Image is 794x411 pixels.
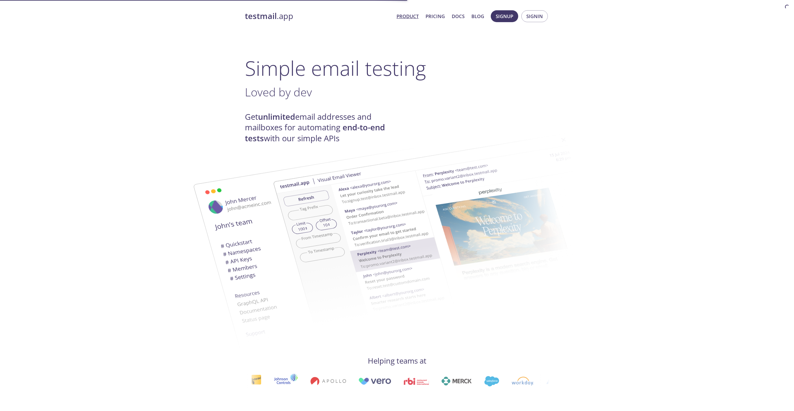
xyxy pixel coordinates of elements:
img: rbi [403,378,429,385]
h4: Get email addresses and mailboxes for automating with our simple APIs [245,112,397,144]
img: testmail-email-viewer [170,144,507,355]
a: testmail.app [245,11,392,22]
span: Loved by dev [245,84,312,100]
img: johnsoncontrols [274,374,298,389]
h4: Helping teams at [245,356,549,366]
strong: testmail [245,11,277,22]
span: Signup [496,12,513,20]
img: vero [358,378,391,385]
img: workday [511,377,533,385]
img: merck [441,377,471,385]
button: Signup [491,10,518,22]
a: Product [397,12,419,20]
strong: end-to-end tests [245,122,385,143]
span: Signin [526,12,543,20]
a: Blog [471,12,484,20]
button: Signin [521,10,548,22]
a: Docs [452,12,465,20]
img: interac [251,375,261,388]
strong: unlimited [258,111,295,122]
h1: Simple email testing [245,56,549,80]
a: Pricing [426,12,445,20]
img: salesforce [484,376,499,386]
img: testmail-email-viewer [273,124,610,335]
img: apollo [310,377,346,385]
